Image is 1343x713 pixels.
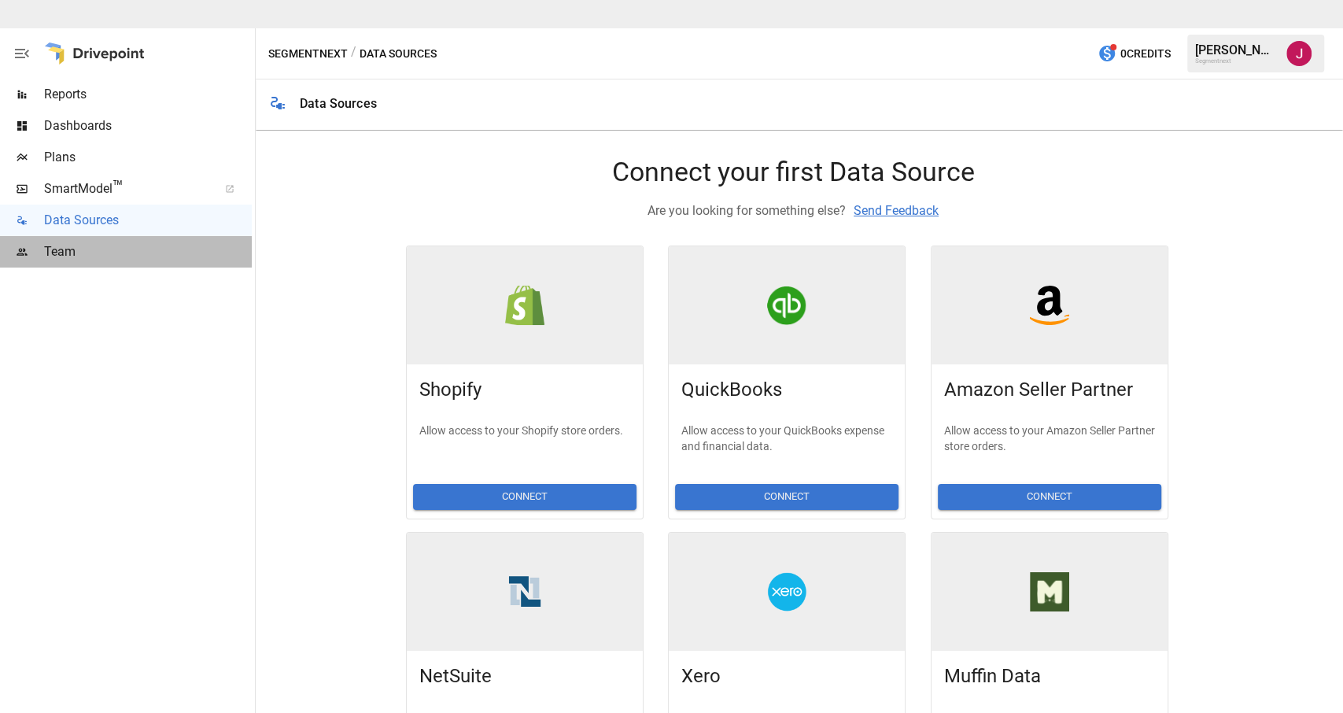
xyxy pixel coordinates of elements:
button: Connect [938,484,1161,510]
div: NetSuite [419,663,630,703]
span: Send Feedback [846,203,939,218]
div: Amazon Seller Partner [944,377,1155,416]
div: QuickBooks [681,377,892,416]
h4: Connect your first Data Source [612,156,975,189]
div: Data Sources [300,96,377,111]
span: ™ [113,177,124,197]
div: QuickBooks [767,286,806,325]
div: Xero [681,663,892,703]
img: Jensen Banes [1286,41,1312,66]
button: Connect [675,484,898,510]
div: Amazon Seller Partner [1030,286,1069,325]
p: Allow access to your QuickBooks expense and financial data. [681,423,892,462]
div: NetSuite [505,572,544,611]
p: Are you looking for something else? [648,201,939,220]
button: Segmentnext [268,44,348,64]
span: SmartModel [44,179,208,198]
div: Segmentnext [1195,57,1277,65]
span: 0 Credits [1120,44,1171,64]
p: Allow access to your Shopify store orders. [419,423,630,462]
span: Plans [44,148,252,167]
span: Reports [44,85,252,104]
button: Jensen Banes [1277,31,1321,76]
div: Muffin Data [1030,572,1069,611]
div: Shopify [419,377,630,416]
div: / [351,44,356,64]
button: 0Credits [1091,39,1177,68]
div: Shopify [505,286,544,325]
div: [PERSON_NAME] [1195,42,1277,57]
div: Muffin Data [944,663,1155,703]
button: Connect [413,484,636,510]
div: Xero [767,572,806,611]
span: Dashboards [44,116,252,135]
p: Allow access to your Amazon Seller Partner store orders. [944,423,1155,462]
span: Team [44,242,252,261]
span: Data Sources [44,211,252,230]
